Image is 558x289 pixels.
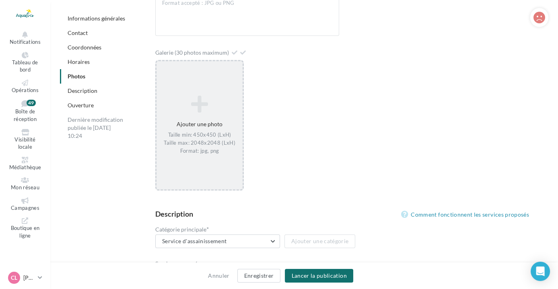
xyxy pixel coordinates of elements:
[12,59,38,73] span: Tableau de bord
[6,127,44,152] a: Visibilité locale
[155,234,280,248] button: Service d'assainissement
[68,15,125,22] a: Informations générales
[68,102,94,109] a: Ouverture
[12,87,39,93] span: Opérations
[68,73,85,80] a: Photos
[10,39,41,45] span: Notifications
[11,205,39,211] span: Campagnes
[6,196,44,213] a: Campagnes
[237,269,281,283] button: Enregistrer
[9,164,41,170] span: Médiathèque
[401,210,529,219] a: Comment fonctionnent les services proposés
[27,100,36,106] div: 49
[6,155,44,172] a: Médiathèque
[155,49,229,60] div: Galerie (30 photos maximum)
[6,50,44,75] a: Tableau de bord
[6,30,44,47] button: Notifications
[155,261,529,266] label: Services proposés
[531,262,550,281] div: Open Intercom Messenger
[6,98,44,124] a: Boîte de réception 49
[6,270,44,285] a: CL [PERSON_NAME]
[6,78,44,95] a: Opérations
[68,29,88,36] a: Contact
[60,113,132,143] div: Dernière modification publiée le [DATE] 10:24
[11,225,40,239] span: Boutique en ligne
[284,234,355,248] button: Ajouter une catégorie
[155,226,371,232] label: Catégorie principale
[11,184,39,191] span: Mon réseau
[23,274,35,282] p: [PERSON_NAME]
[68,44,101,51] a: Coordonnées
[6,175,44,193] a: Mon réseau
[162,238,226,244] span: Service d'assainissement
[285,269,353,283] button: Lancer la publication
[155,210,193,217] div: Description
[14,136,35,150] span: Visibilité locale
[68,87,97,94] a: Description
[205,271,233,281] button: Annuler
[11,274,17,282] span: CL
[14,109,37,123] span: Boîte de réception
[68,58,90,65] a: Horaires
[6,216,44,240] a: Boutique en ligne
